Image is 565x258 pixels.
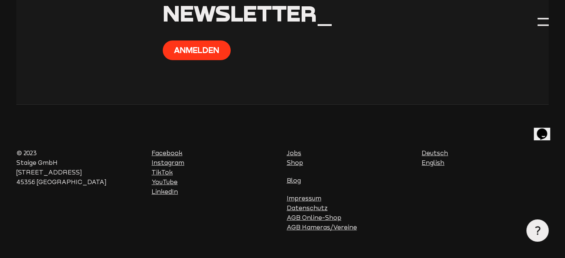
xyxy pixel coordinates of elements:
[152,150,182,157] a: Facebook
[163,40,231,61] button: Anmelden
[422,159,444,166] a: English
[152,188,178,195] a: LinkedIn
[152,169,173,176] a: TikTok
[534,118,558,140] iframe: chat widget
[287,150,301,157] a: Jobs
[287,177,301,184] a: Blog
[152,159,184,166] a: Instagram
[152,179,178,186] a: YouTube
[287,159,303,166] a: Shop
[287,205,328,212] a: Datenschutz
[287,195,321,202] a: Impressum
[287,214,341,221] a: AGB Online-Shop
[16,148,143,187] p: © 2023 Staige GmbH [STREET_ADDRESS] 45356 [GEOGRAPHIC_DATA]
[422,150,448,157] a: Deutsch
[287,224,357,231] a: AGB Kameras/Vereine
